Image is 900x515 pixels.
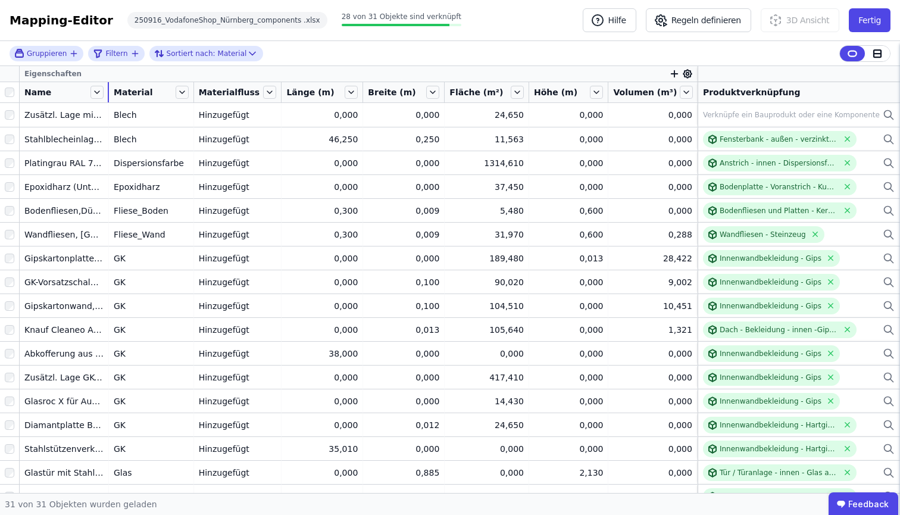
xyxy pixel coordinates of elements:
div: Hinzugefügt [199,229,277,241]
button: filter_by [93,46,139,61]
span: Materialfluss [199,86,260,98]
div: 0,100 [368,276,439,288]
div: 0,000 [613,467,692,479]
div: 9,002 [613,276,692,288]
div: 1,321 [613,324,692,336]
div: 2,130 [534,467,603,479]
div: Hinzugefügt [199,491,277,502]
div: Produktverknüpfung [703,86,895,98]
div: 35,010 [286,443,358,455]
div: 417,410 [449,372,524,383]
div: 0,000 [286,372,358,383]
div: GK-Vorsatzschale W 623 doppelt beplankt [24,276,104,288]
span: Höhe (m) [534,86,577,98]
div: 0,009 [368,229,439,241]
div: Innenwandbekleidung - Gips [720,397,821,406]
div: 0,100 [368,300,439,312]
div: 0,000 [286,181,358,193]
div: 0,000 [613,109,692,121]
div: Glastür mit Stahlzarge [24,467,104,479]
button: Regeln definieren [646,8,751,32]
div: 0,000 [534,157,603,169]
div: 0,013 [534,252,603,264]
div: 0,000 [534,372,603,383]
div: 0,000 [613,491,692,502]
div: Stahlblecheinlage, 25 cm [24,133,104,145]
div: Hinzugefügt [199,419,277,431]
div: Hinzugefügt [199,276,277,288]
div: GK [114,276,189,288]
div: Verknüpfe ein Bauprodukt oder eine Komponente [703,110,880,120]
div: 28,422 [613,252,692,264]
div: Glastür mit Stahlzarge [24,491,104,502]
div: Epoxidharz [114,181,189,193]
div: 0,000 [534,395,603,407]
div: 0,000 [368,109,439,121]
div: 0,009 [368,205,439,217]
div: 0,000 [368,443,439,455]
div: Innenwandbekleidung - Hartgipsplatte [720,420,838,430]
div: Tür / Türanlage - innen - Glas allgemein [720,468,838,477]
div: 0,000 [613,395,692,407]
div: Innenwandbekleidung - Gips [720,277,821,287]
div: 1314,610 [449,157,524,169]
div: 90,020 [449,276,524,288]
div: Knauf Cleaneo Akustikplatte Rundlochung 12/25 R [24,324,104,336]
div: 0,000 [286,276,358,288]
div: 0,000 [534,276,603,288]
div: 0,885 [368,491,439,502]
div: Hinzugefügt [199,157,277,169]
span: Name [24,86,51,98]
div: 0,000 [534,181,603,193]
div: Glasroc X für Außenbereich [24,395,104,407]
div: 0,000 [286,467,358,479]
button: 3D Ansicht [761,8,839,32]
div: Wandfliesen, [GEOGRAPHIC_DATA], Dünnbett 30x60 [PERSON_NAME] [24,229,104,241]
div: GK [114,419,189,431]
div: Platingrau RAL 7036 für Wände und Decken [24,157,104,169]
div: Innenwandbekleidung - Hartgipsplatte [720,444,838,454]
button: Gruppieren [14,48,79,58]
div: 0,000 [449,491,524,502]
div: GK [114,443,189,455]
div: 0,000 [368,252,439,264]
div: Hinzugefügt [199,467,277,479]
div: Fensterbank - außen - verzinktes Stahlblech [720,135,838,144]
div: Dispersionsfarbe [114,157,189,169]
div: Glas [114,467,189,479]
div: 24,650 [449,419,524,431]
div: 0,000 [534,443,603,455]
div: Hinzugefügt [199,348,277,360]
div: Hinzugefügt [199,181,277,193]
span: Volumen (m³) [613,86,677,98]
div: Hinzugefügt [199,395,277,407]
div: Zusätzl. Lage mit Blech [24,109,104,121]
div: 250916_VodafoneShop_Nürnberg_components .xlsx [127,12,327,29]
span: Fläche (m²) [449,86,503,98]
span: Breite (m) [368,86,415,98]
div: 14,430 [449,395,524,407]
div: 0,000 [613,419,692,431]
div: Glas [114,491,189,502]
div: 5,480 [449,205,524,217]
div: Wandfliesen - Steinzeug [720,230,806,239]
div: 0,000 [449,348,524,360]
div: 0,000 [449,467,524,479]
div: 0,000 [534,300,603,312]
div: GK [114,348,189,360]
div: 0,000 [286,157,358,169]
div: 0,000 [286,109,358,121]
div: 0,000 [286,252,358,264]
span: Material [114,86,153,98]
div: 10,451 [613,300,692,312]
div: 37,450 [449,181,524,193]
div: 0,300 [286,205,358,217]
div: Blech [114,109,189,121]
div: GK [114,395,189,407]
div: 0,000 [613,443,692,455]
div: Stahlstützenverkleidung Fireboard 2x20mm verkleiden [24,443,104,455]
span: Sortiert nach: [167,49,215,58]
div: Anstrich - innen - Dispersionsfarbe [720,158,838,168]
div: 0,000 [286,419,358,431]
div: Innenwandbekleidung - Gips [720,373,821,382]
